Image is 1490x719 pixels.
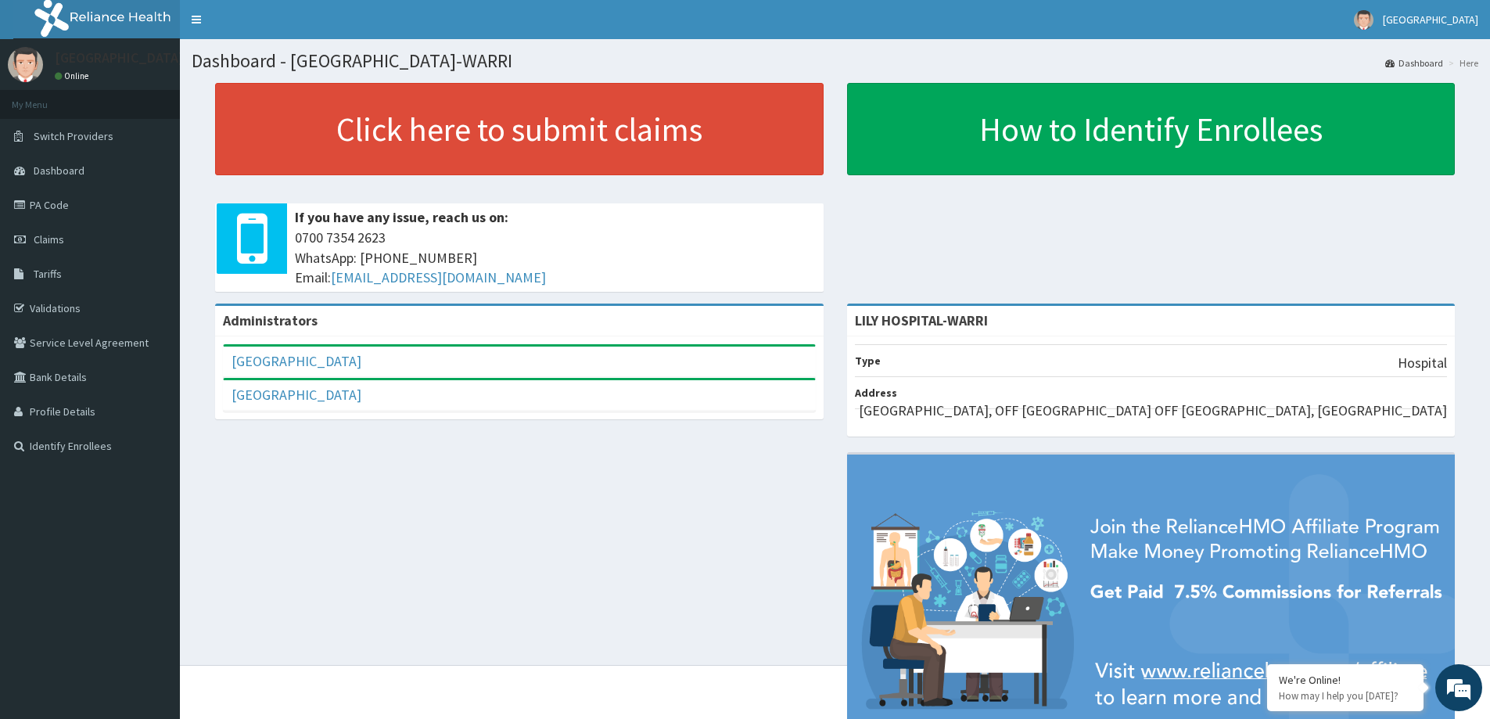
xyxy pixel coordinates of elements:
p: [GEOGRAPHIC_DATA] [55,51,184,65]
h1: Dashboard - [GEOGRAPHIC_DATA]-WARRI [192,51,1478,71]
div: We're Online! [1279,673,1412,687]
span: Switch Providers [34,129,113,143]
a: Online [55,70,92,81]
strong: LILY HOSPITAL-WARRI [855,311,988,329]
img: User Image [8,47,43,82]
b: If you have any issue, reach us on: [295,208,508,226]
a: [GEOGRAPHIC_DATA] [232,386,361,404]
a: Dashboard [1385,56,1443,70]
span: Claims [34,232,64,246]
a: How to Identify Enrollees [847,83,1456,175]
b: Type [855,354,881,368]
li: Here [1445,56,1478,70]
img: User Image [1354,10,1373,30]
span: [GEOGRAPHIC_DATA] [1383,13,1478,27]
span: 0700 7354 2623 WhatsApp: [PHONE_NUMBER] Email: [295,228,816,288]
p: [GEOGRAPHIC_DATA], OFF [GEOGRAPHIC_DATA] OFF [GEOGRAPHIC_DATA], [GEOGRAPHIC_DATA] [859,401,1447,421]
span: Dashboard [34,164,84,178]
p: Hospital [1398,353,1447,373]
p: How may I help you today? [1279,689,1412,703]
span: Tariffs [34,267,62,281]
a: Click here to submit claims [215,83,824,175]
b: Administrators [223,311,318,329]
a: [EMAIL_ADDRESS][DOMAIN_NAME] [331,268,546,286]
a: [GEOGRAPHIC_DATA] [232,352,361,370]
b: Address [855,386,897,400]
